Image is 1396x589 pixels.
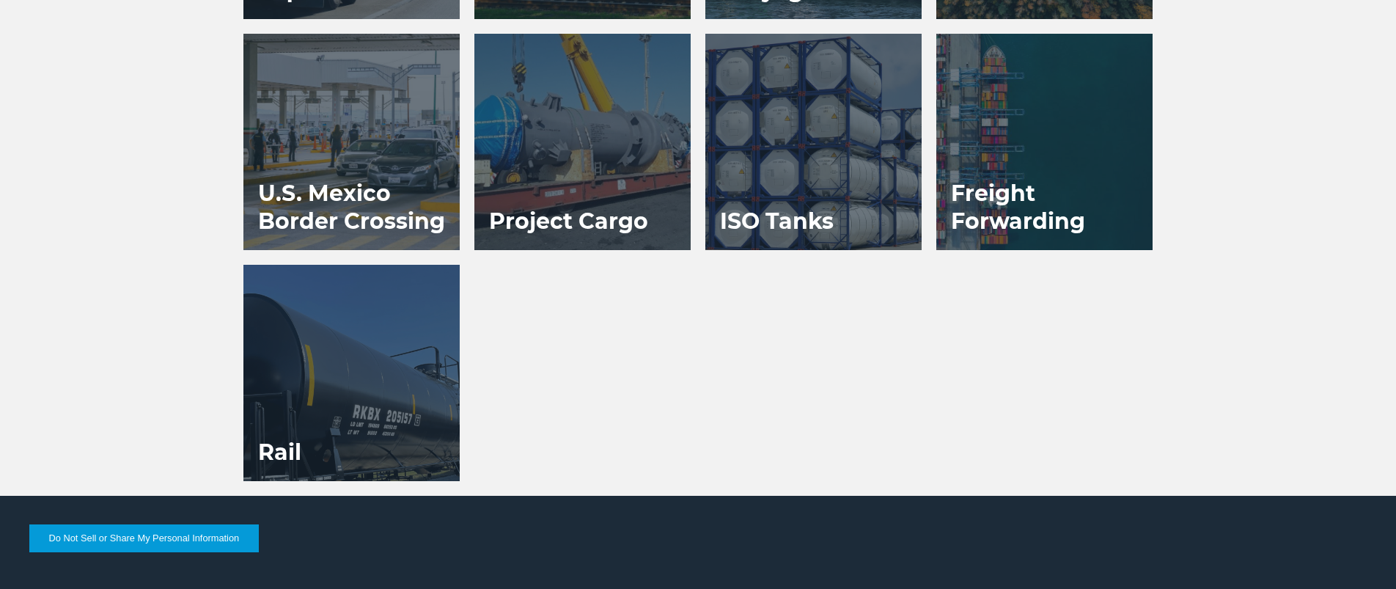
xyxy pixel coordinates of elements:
h3: Project Cargo [474,193,663,250]
h3: Rail [243,424,316,481]
a: U.S. Mexico Border Crossing [243,34,460,250]
h3: ISO Tanks [705,193,848,250]
a: Project Cargo [474,34,691,250]
a: ISO Tanks [705,34,922,250]
button: Do Not Sell or Share My Personal Information [29,524,259,552]
a: Rail [243,265,460,481]
h3: U.S. Mexico Border Crossing [243,165,460,250]
a: Freight Forwarding [936,34,1153,250]
h3: Freight Forwarding [936,165,1153,250]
